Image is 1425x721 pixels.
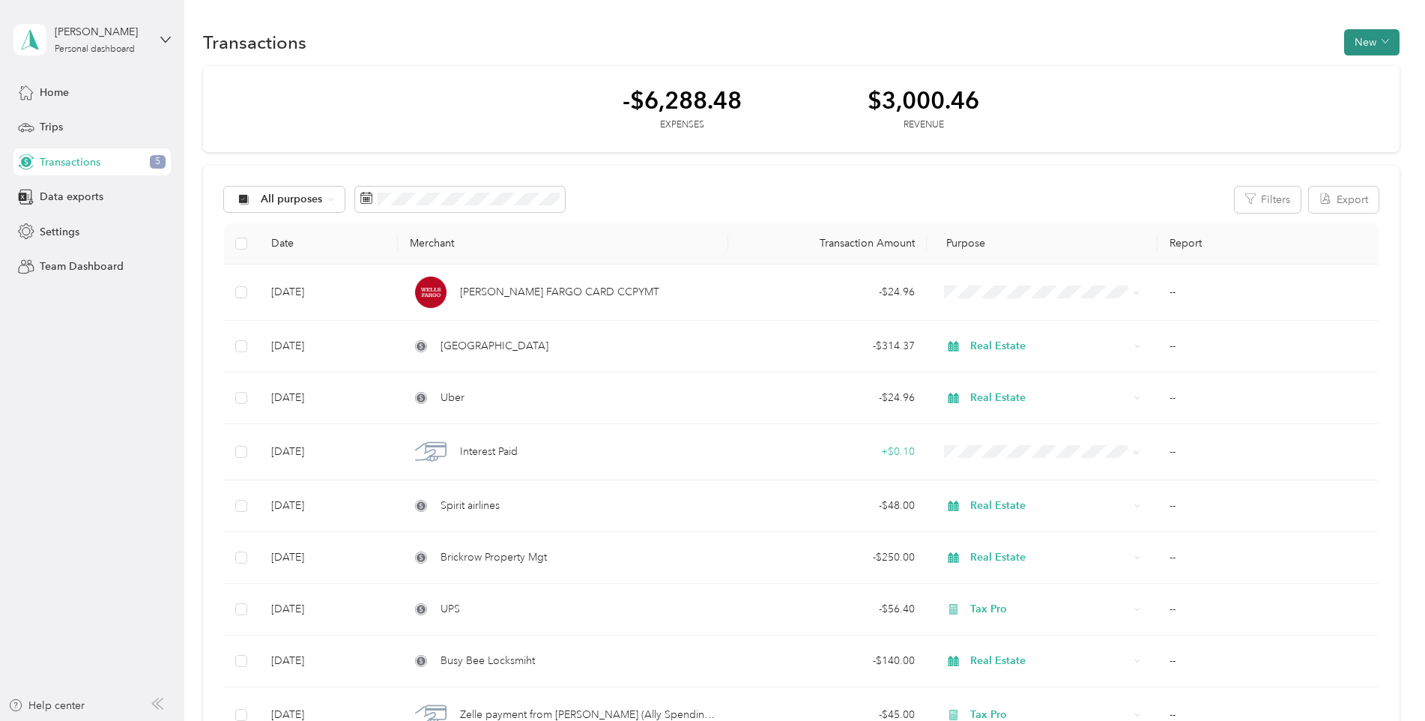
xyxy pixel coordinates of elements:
span: Tax Pro [970,601,1129,618]
span: Brickrow Property Mgt [441,549,547,566]
span: Purpose [939,237,986,250]
span: Trips [40,119,63,135]
div: Expenses [623,118,742,132]
td: -- [1158,265,1378,321]
td: -- [1158,532,1378,584]
div: -$6,288.48 [623,87,742,113]
span: Real Estate [970,498,1129,514]
img: WELLS FARGO CARD CCPYMT [415,277,447,308]
th: Transaction Amount [728,223,927,265]
td: -- [1158,424,1378,480]
button: New [1344,29,1400,55]
th: Merchant [398,223,728,265]
span: Team Dashboard [40,259,124,274]
td: [DATE] [259,480,398,532]
div: - $56.40 [740,601,915,618]
td: [DATE] [259,265,398,321]
div: - $314.37 [740,338,915,355]
span: [GEOGRAPHIC_DATA] [441,338,548,355]
div: + $0.10 [740,444,915,460]
td: [DATE] [259,584,398,636]
td: -- [1158,480,1378,532]
td: [DATE] [259,424,398,480]
td: -- [1158,636,1378,687]
span: Real Estate [970,549,1129,566]
div: - $250.00 [740,549,915,566]
span: Interest Paid [460,444,518,460]
td: [DATE] [259,372,398,424]
th: Date [259,223,398,265]
td: -- [1158,584,1378,636]
td: [DATE] [259,321,398,372]
h1: Transactions [203,34,306,50]
span: Busy Bee Locksmiht [441,653,535,669]
span: Transactions [40,154,100,170]
td: [DATE] [259,636,398,687]
button: Filters [1235,187,1301,213]
div: Revenue [868,118,979,132]
div: - $140.00 [740,653,915,669]
td: -- [1158,321,1378,372]
img: Interest Paid [415,436,447,468]
div: [PERSON_NAME] [55,24,148,40]
span: Real Estate [970,338,1129,355]
span: All purposes [261,194,323,205]
span: Spirit airlines [441,498,500,514]
div: - $24.96 [740,284,915,301]
div: $3,000.46 [868,87,979,113]
th: Report [1158,223,1378,265]
button: Help center [8,698,85,714]
span: Real Estate [970,653,1129,669]
div: - $24.96 [740,390,915,406]
span: UPS [441,601,460,618]
span: Home [40,85,69,100]
iframe: Everlance-gr Chat Button Frame [1341,637,1425,721]
span: Settings [40,224,79,240]
div: - $48.00 [740,498,915,514]
td: [DATE] [259,532,398,584]
div: Personal dashboard [55,45,135,54]
button: Export [1309,187,1379,213]
td: -- [1158,372,1378,424]
span: Data exports [40,189,103,205]
span: 5 [150,155,166,169]
span: [PERSON_NAME] FARGO CARD CCPYMT [460,284,659,301]
span: Real Estate [970,390,1129,406]
span: Uber [441,390,465,406]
